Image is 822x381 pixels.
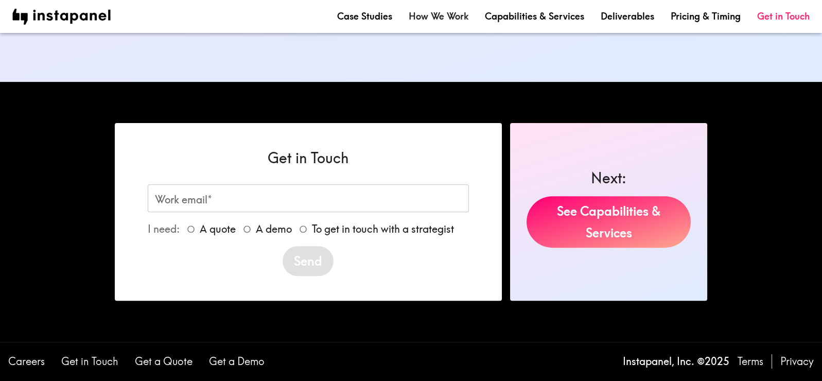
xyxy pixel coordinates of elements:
[757,10,810,23] a: Get in Touch
[61,354,118,369] a: Get in Touch
[12,9,111,25] img: instapanel
[283,246,334,276] button: Send
[148,148,469,168] h6: Get in Touch
[623,354,729,369] p: Instapanel, Inc. © 2025
[671,10,741,23] a: Pricing & Timing
[738,354,763,369] a: Terms
[209,354,265,369] a: Get a Demo
[409,10,468,23] a: How We Work
[527,196,691,248] a: See Capabilities & Services
[312,222,454,236] span: To get in touch with a strategist
[135,354,193,369] a: Get a Quote
[485,10,584,23] a: Capabilities & Services
[337,10,392,23] a: Case Studies
[601,10,654,23] a: Deliverables
[148,223,180,235] span: I need:
[780,354,814,369] a: Privacy
[591,168,626,188] h6: Next:
[200,222,236,236] span: A quote
[8,354,45,369] a: Careers
[256,222,292,236] span: A demo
